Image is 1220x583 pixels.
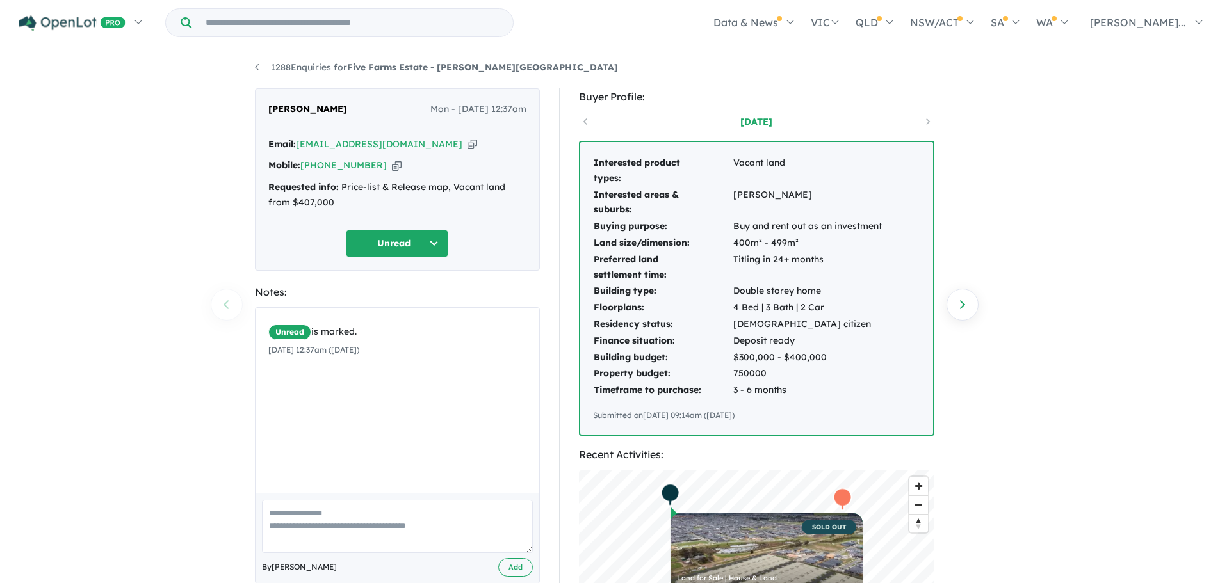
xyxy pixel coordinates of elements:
[1090,16,1186,29] span: [PERSON_NAME]...
[593,365,733,382] td: Property budget:
[733,218,882,235] td: Buy and rent out as an investment
[268,159,300,171] strong: Mobile:
[733,349,882,366] td: $300,000 - $400,000
[833,488,852,511] div: Map marker
[593,252,733,284] td: Preferred land settlement time:
[733,299,882,316] td: 4 Bed | 3 Bath | 2 Car
[733,235,882,252] td: 400m² - 499m²
[733,252,882,284] td: Titling in 24+ months
[262,561,337,573] span: By [PERSON_NAME]
[268,102,347,117] span: [PERSON_NAME]
[19,15,126,31] img: Openlot PRO Logo White
[677,575,856,582] div: Land for Sale | House & Land
[909,514,928,532] button: Reset bearing to north
[593,218,733,235] td: Buying purpose:
[468,138,477,151] button: Copy
[733,333,882,349] td: Deposit ready
[194,9,510,36] input: Try estate name, suburb, builder or developer
[593,316,733,333] td: Residency status:
[255,60,966,76] nav: breadcrumb
[909,477,928,495] button: Zoom in
[268,345,359,355] small: [DATE] 12:37am ([DATE])
[802,520,856,534] span: SOLD OUT
[255,284,540,301] div: Notes:
[593,349,733,366] td: Building budget:
[346,230,448,257] button: Unread
[300,159,387,171] a: [PHONE_NUMBER]
[268,324,311,340] span: Unread
[593,155,733,187] td: Interested product types:
[392,159,402,172] button: Copy
[733,155,882,187] td: Vacant land
[593,283,733,299] td: Building type:
[593,409,920,422] div: Submitted on [DATE] 09:14am ([DATE])
[733,187,882,219] td: [PERSON_NAME]
[909,515,928,532] span: Reset bearing to north
[733,283,882,299] td: Double storey home
[733,316,882,333] td: [DEMOGRAPHIC_DATA] citizen
[430,102,526,117] span: Mon - [DATE] 12:37am
[268,180,526,211] div: Price-list & Release map, Vacant land from $407,000
[593,187,733,219] td: Interested areas & suburbs:
[268,324,536,340] div: is marked.
[593,382,733,399] td: Timeframe to purchase:
[255,61,618,73] a: 1288Enquiries forFive Farms Estate - [PERSON_NAME][GEOGRAPHIC_DATA]
[579,446,934,463] div: Recent Activities:
[593,299,733,316] td: Floorplans:
[347,61,618,73] strong: Five Farms Estate - [PERSON_NAME][GEOGRAPHIC_DATA]
[296,138,462,150] a: [EMAIL_ADDRESS][DOMAIN_NAME]
[909,495,928,514] button: Zoom out
[268,181,339,193] strong: Requested info:
[702,115,811,128] a: [DATE]
[579,88,934,106] div: Buyer Profile:
[593,235,733,252] td: Land size/dimension:
[498,558,533,577] button: Add
[268,138,296,150] strong: Email:
[733,365,882,382] td: 750000
[660,483,679,507] div: Map marker
[733,382,882,399] td: 3 - 6 months
[593,333,733,349] td: Finance situation:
